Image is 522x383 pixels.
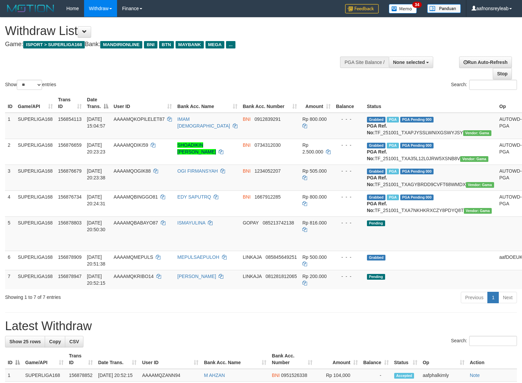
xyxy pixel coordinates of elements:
[45,336,65,347] a: Copy
[302,168,327,174] span: Rp 505.000
[55,94,84,113] th: Trans ID: activate to sort column ascending
[5,369,23,382] td: 1
[5,336,45,347] a: Show 25 rows
[23,369,66,382] td: SUPERLIGA168
[114,254,153,260] span: AAAAMQMEPULS
[255,194,281,200] span: Copy 1667912285 to clipboard
[272,373,279,378] span: BNI
[139,369,201,382] td: AAAAMQZANN94
[340,57,388,68] div: PGA Site Balance /
[367,195,386,200] span: Grabbed
[87,194,106,206] span: [DATE] 20:24:31
[336,254,362,260] div: - - -
[87,254,106,267] span: [DATE] 20:51:38
[265,254,297,260] span: Copy 085845649251 to clipboard
[420,369,467,382] td: aafphalkimly
[315,369,360,382] td: Rp 104,000
[393,60,425,65] span: None selected
[367,117,386,123] span: Grabbed
[15,251,55,270] td: SUPERLIGA168
[367,149,387,161] b: PGA Ref. No:
[367,143,386,148] span: Grabbed
[5,41,341,48] h4: Game: Bank:
[206,41,225,48] span: MEGA
[5,165,15,190] td: 3
[387,169,399,174] span: Marked by aafsoycanthlai
[175,94,240,113] th: Bank Acc. Name: activate to sort column ascending
[5,24,341,38] h1: Withdraw List
[177,220,205,225] a: ISMAYULINA
[470,373,480,378] a: Note
[15,94,55,113] th: Game/API: activate to sort column ascending
[300,94,333,113] th: Amount: activate to sort column ascending
[5,94,15,113] th: ID
[367,201,387,213] b: PGA Ref. No:
[58,274,82,279] span: 156878947
[114,142,148,148] span: AAAAMQDIKI59
[114,220,158,225] span: AAAAMQBABAYO87
[461,292,488,303] a: Previous
[23,350,66,369] th: Game/API: activate to sort column ascending
[87,274,106,286] span: [DATE] 20:52:15
[302,116,327,122] span: Rp 800.000
[204,373,225,378] a: M AHZAN
[469,80,517,90] input: Search:
[400,195,434,200] span: PGA Pending
[336,219,362,226] div: - - -
[400,169,434,174] span: PGA Pending
[114,274,154,279] span: AAAAMQKRIBO14
[302,220,327,225] span: Rp 816.000
[336,116,362,123] div: - - -
[345,4,379,13] img: Feedback.jpg
[281,373,307,378] span: Copy 0951526338 to clipboard
[159,41,174,48] span: BTN
[263,220,294,225] span: Copy 085213742138 to clipboard
[243,220,259,225] span: GOPAY
[49,339,61,344] span: Copy
[23,41,85,48] span: ISPORT > SUPERLIGA168
[100,41,142,48] span: MANDIRIONLINE
[498,292,517,303] a: Next
[15,165,55,190] td: SUPERLIGA168
[15,139,55,165] td: SUPERLIGA168
[58,254,82,260] span: 156878909
[177,168,218,174] a: OGI FIRMANSYAH
[467,350,517,369] th: Action
[336,142,362,148] div: - - -
[58,142,82,148] span: 156876659
[392,350,420,369] th: Status: activate to sort column ascending
[364,94,497,113] th: Status
[466,182,494,188] span: Vendor URL: https://trx31.1velocity.biz
[302,142,323,154] span: Rp 2.500.000
[336,168,362,174] div: - - -
[17,80,42,90] select: Showentries
[114,116,165,122] span: AAAAMQKOPILELET87
[5,319,517,333] h1: Latest Withdraw
[15,190,55,216] td: SUPERLIGA168
[364,139,497,165] td: TF_251001_TXA35L12L0JRW5XSNB8V
[302,254,327,260] span: Rp 500.000
[177,194,211,200] a: EDY SAPUTRQ
[69,339,79,344] span: CSV
[201,350,269,369] th: Bank Acc. Name: activate to sort column ascending
[5,270,15,289] td: 7
[389,57,434,68] button: None selected
[367,169,386,174] span: Grabbed
[464,208,492,214] span: Vendor URL: https://trx31.1velocity.biz
[367,123,387,135] b: PGA Ref. No:
[58,168,82,174] span: 156876679
[177,274,216,279] a: [PERSON_NAME]
[427,4,461,13] img: panduan.png
[87,168,106,180] span: [DATE] 20:23:38
[255,142,281,148] span: Copy 0734312030 to clipboard
[177,116,230,129] a: IMAM [DEMOGRAPHIC_DATA]
[361,369,392,382] td: -
[58,116,82,122] span: 156854113
[400,143,434,148] span: PGA Pending
[15,113,55,139] td: SUPERLIGA168
[460,156,488,162] span: Vendor URL: https://trx31.1velocity.biz
[400,117,434,123] span: PGA Pending
[240,94,300,113] th: Bank Acc. Number: activate to sort column ascending
[5,291,213,301] div: Showing 1 to 7 of 7 entries
[420,350,467,369] th: Op: activate to sort column ascending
